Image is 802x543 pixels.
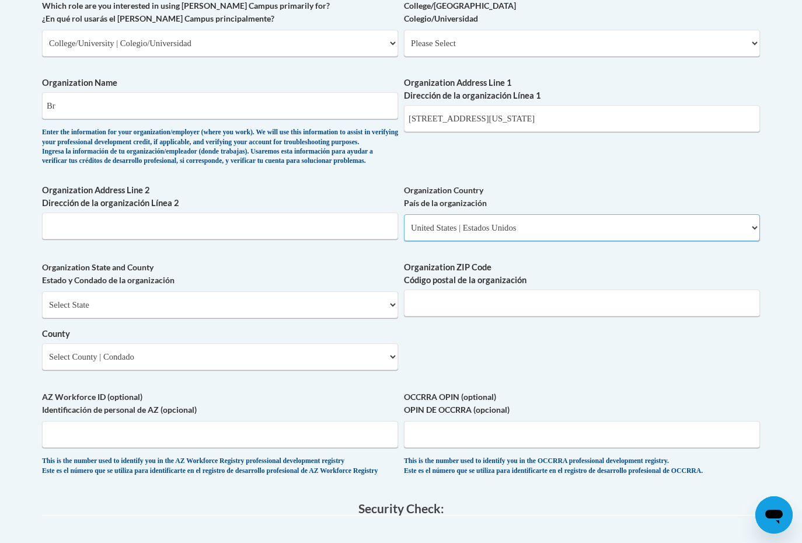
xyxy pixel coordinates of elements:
[358,501,444,516] span: Security Check:
[404,457,760,476] div: This is the number used to identify you in the OCCRRA professional development registry. Este es ...
[42,128,398,166] div: Enter the information for your organization/employer (where you work). We will use this informati...
[42,391,398,416] label: AZ Workforce ID (optional) Identificación de personal de AZ (opcional)
[42,328,398,340] label: County
[42,184,398,210] label: Organization Address Line 2 Dirección de la organización Línea 2
[42,213,398,239] input: Metadata input
[42,457,398,476] div: This is the number used to identify you in the AZ Workforce Registry professional development reg...
[404,391,760,416] label: OCCRRA OPIN (optional) OPIN DE OCCRRA (opcional)
[404,76,760,102] label: Organization Address Line 1 Dirección de la organización Línea 1
[404,105,760,132] input: Metadata input
[42,76,398,89] label: Organization Name
[755,496,793,534] iframe: Button to launch messaging window
[42,261,398,287] label: Organization State and County Estado y Condado de la organización
[404,184,760,210] label: Organization Country País de la organización
[404,290,760,316] input: Metadata input
[42,92,398,119] input: Metadata input
[404,261,760,287] label: Organization ZIP Code Código postal de la organización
